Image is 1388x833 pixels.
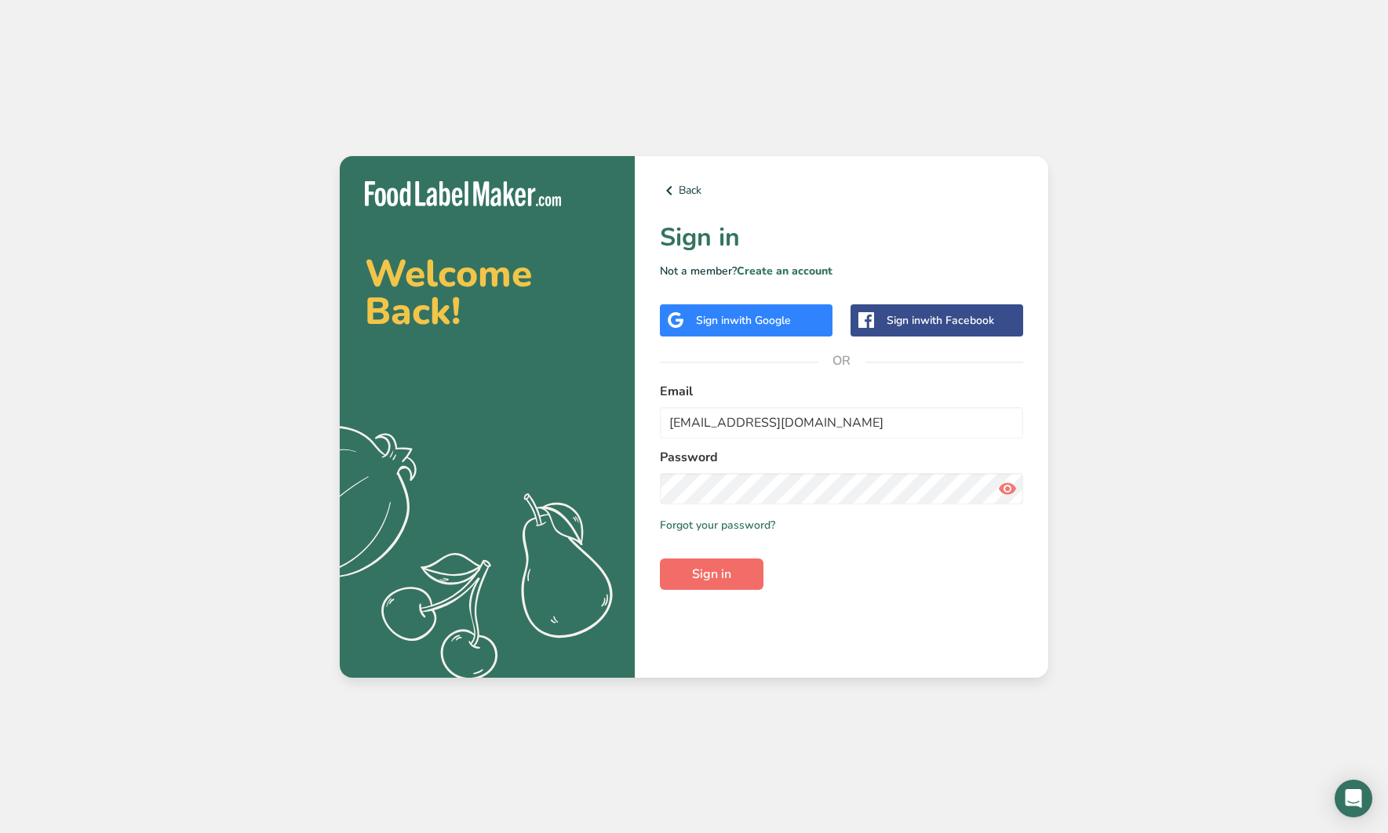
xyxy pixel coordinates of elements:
[660,517,775,533] a: Forgot your password?
[737,264,832,278] a: Create an account
[660,558,763,590] button: Sign in
[660,407,1023,438] input: Enter Your Email
[660,263,1023,279] p: Not a member?
[692,565,731,584] span: Sign in
[660,219,1023,256] h1: Sign in
[920,313,994,328] span: with Facebook
[818,337,865,384] span: OR
[660,448,1023,467] label: Password
[887,312,994,329] div: Sign in
[660,181,1023,200] a: Back
[365,181,561,207] img: Food Label Maker
[730,313,791,328] span: with Google
[696,312,791,329] div: Sign in
[1335,780,1372,817] div: Open Intercom Messenger
[660,382,1023,401] label: Email
[365,255,610,330] h2: Welcome Back!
